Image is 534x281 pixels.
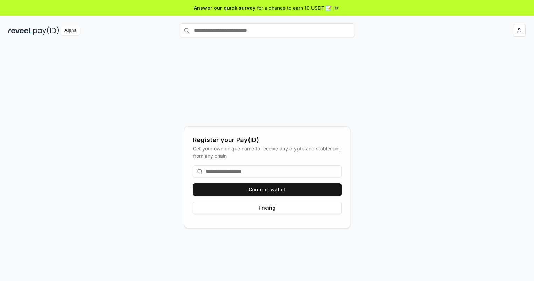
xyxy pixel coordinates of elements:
div: Alpha [61,26,80,35]
div: Register your Pay(ID) [193,135,342,145]
button: Connect wallet [193,183,342,196]
img: reveel_dark [8,26,32,35]
span: for a chance to earn 10 USDT 📝 [257,4,332,12]
div: Get your own unique name to receive any crypto and stablecoin, from any chain [193,145,342,160]
button: Pricing [193,202,342,214]
span: Answer our quick survey [194,4,255,12]
img: pay_id [33,26,59,35]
